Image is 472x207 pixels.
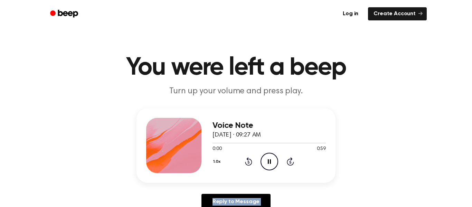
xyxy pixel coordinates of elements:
[59,55,413,80] h1: You were left a beep
[213,156,223,168] button: 1.0x
[317,145,326,153] span: 0:59
[213,121,326,130] h3: Voice Note
[213,145,221,153] span: 0:00
[103,86,369,97] p: Turn up your volume and press play.
[337,7,364,20] a: Log in
[213,132,261,138] span: [DATE] · 09:27 AM
[45,7,84,21] a: Beep
[368,7,427,20] a: Create Account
